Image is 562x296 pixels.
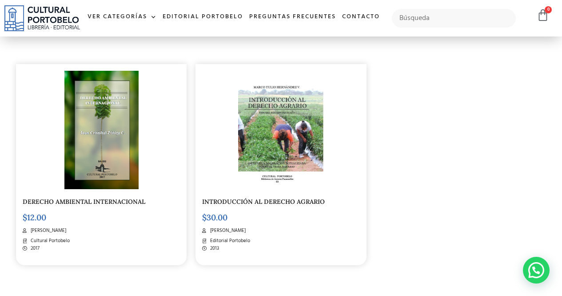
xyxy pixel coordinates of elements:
img: BA_292-1-2.png [64,71,139,189]
a: Editorial Portobelo [159,8,246,27]
span: Editorial Portobelo [208,237,250,245]
a: INTRODUCCIÓN AL DERECHO AGRARIO [202,198,325,206]
a: 0 [537,9,549,22]
input: Búsqueda [392,9,516,28]
a: Contacto [339,8,383,27]
span: Cultural Portobelo [28,237,70,245]
span: $ [23,212,27,223]
span: 0 [545,6,552,13]
a: Preguntas frecuentes [246,8,339,27]
span: $ [202,212,207,223]
span: [PERSON_NAME] [28,227,66,235]
a: DERECHO AMBIENTAL INTERNACIONAL [23,198,145,206]
img: BA65-2.jpg [238,71,324,189]
bdi: 12.00 [23,212,46,223]
span: 2013 [208,245,219,252]
span: [PERSON_NAME] [208,227,246,235]
bdi: 30.00 [202,212,227,223]
span: 2017 [28,245,40,252]
a: Ver Categorías [84,8,159,27]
